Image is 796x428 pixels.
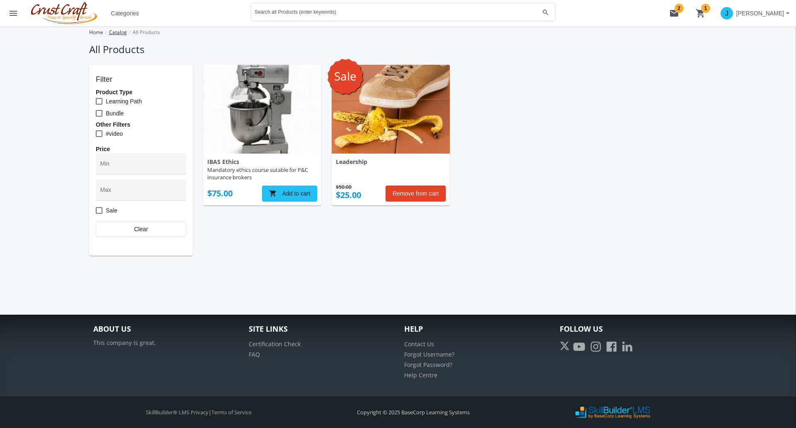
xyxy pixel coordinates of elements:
[207,166,317,181] div: Mandatory ethics course sutable for P&C insurance brokers
[575,406,650,419] img: SkillBuilder LMS Logo
[404,350,454,358] a: Forgot Username?
[127,27,160,38] li: All Products
[102,222,180,236] span: Clear
[721,7,733,20] span: J
[89,42,707,56] h1: All Products
[393,186,439,201] span: Remove from cart
[93,325,236,333] h4: About Us
[96,89,132,95] b: Product Type
[560,325,703,333] h4: Follow Us
[8,8,18,18] mat-icon: menu
[334,56,357,96] span: Sale
[207,188,233,200] div: $75.00
[669,8,679,18] mat-icon: mail
[249,325,392,333] h4: Site Links
[696,8,706,18] mat-icon: shopping_cart
[541,8,551,17] mat-icon: search
[203,65,321,154] img: product image
[27,2,102,24] img: logo.png
[262,186,318,201] button: Add to cart
[96,222,186,237] button: Clear
[111,6,139,21] span: Categories
[269,186,277,201] mat-icon: shopping_cart
[269,186,311,201] span: Add to cart
[146,408,209,416] a: SkillBuilder® LMS Privacy
[106,129,123,139] span: #video
[97,408,300,416] div: |
[249,340,301,348] a: Certification Check
[336,189,361,201] div: $25.00
[736,6,784,21] span: [PERSON_NAME]
[404,325,547,333] h4: Help
[404,371,437,379] a: Help Centre
[89,29,103,36] a: Home
[93,339,236,347] p: This company is great.
[211,408,252,416] a: Terms of Service
[96,146,110,152] b: Price
[332,65,450,154] img: product image
[207,158,317,166] div: IBAS Ethics
[249,350,260,358] a: FAQ
[386,186,446,201] button: Remove from cart
[404,361,452,369] a: Forgot Password?
[106,205,117,215] span: Sale
[106,108,124,118] span: Bundle
[106,96,142,106] span: Learning Path
[96,121,130,128] b: Other Filters
[308,408,518,416] div: Copyright © 2025 BaseCorp Learning Systems
[336,185,361,189] div: $50.00
[96,76,186,84] h4: Filter
[336,158,446,166] div: Leadership
[404,340,434,348] a: Contact Us
[109,29,127,36] a: Catalog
